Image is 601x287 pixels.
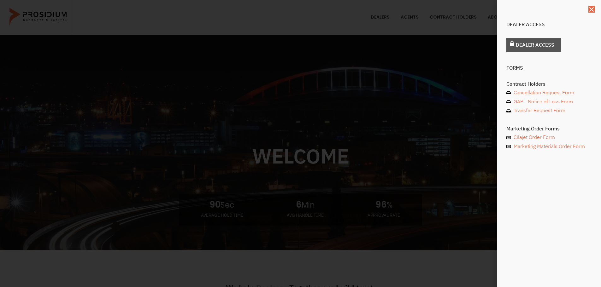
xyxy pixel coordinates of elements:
h4: Dealer Access [506,22,592,27]
span: Dealer Access [516,41,554,50]
a: Cancellation Request Form [506,88,592,97]
span: GAP - Notice of Loss Form [512,97,573,106]
a: Cilajet Order Form [506,133,592,142]
span: Cilajet Order Form [512,133,555,142]
h4: Contract Holders [506,82,592,87]
span: Transfer Request Form [512,106,565,115]
h4: Marketing Order Forms [506,126,592,131]
a: GAP - Notice of Loss Form [506,97,592,106]
h4: Forms [506,66,592,71]
a: Transfer Request Form [506,106,592,115]
a: Marketing Materials Order Form [506,142,592,151]
span: Marketing Materials Order Form [512,142,585,151]
a: Close [588,6,595,13]
a: Dealer Access [506,38,561,52]
span: Cancellation Request Form [512,88,574,97]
